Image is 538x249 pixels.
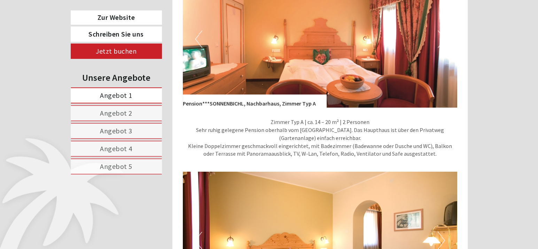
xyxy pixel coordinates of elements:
[183,94,326,108] div: Pension***SONNENBICHL, Nachbarhaus, Zimmer Typ A
[438,30,445,48] button: Next
[229,180,274,196] button: Senden
[71,10,162,25] a: Zur Website
[195,30,202,48] button: Previous
[5,19,111,40] div: Guten Tag, wie können wir Ihnen helfen?
[100,162,132,171] span: Angebot 5
[183,118,457,158] p: Zimmer Typ A | ca. 14 – 20 m² | 2 Personen Sehr ruhig gelegene Pension oberhalb vom [GEOGRAPHIC_D...
[100,126,132,135] span: Angebot 3
[71,44,162,59] a: Jetzt buchen
[195,232,202,249] button: Previous
[100,144,132,153] span: Angebot 4
[100,91,132,100] span: Angebot 1
[10,20,107,26] div: PALMENGARTEN Hotel GSTÖR
[438,232,445,249] button: Next
[71,26,162,42] a: Schreiben Sie uns
[71,71,162,84] div: Unsere Angebote
[100,109,132,117] span: Angebot 2
[10,34,107,39] small: 13:57
[116,5,158,17] div: Donnerstag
